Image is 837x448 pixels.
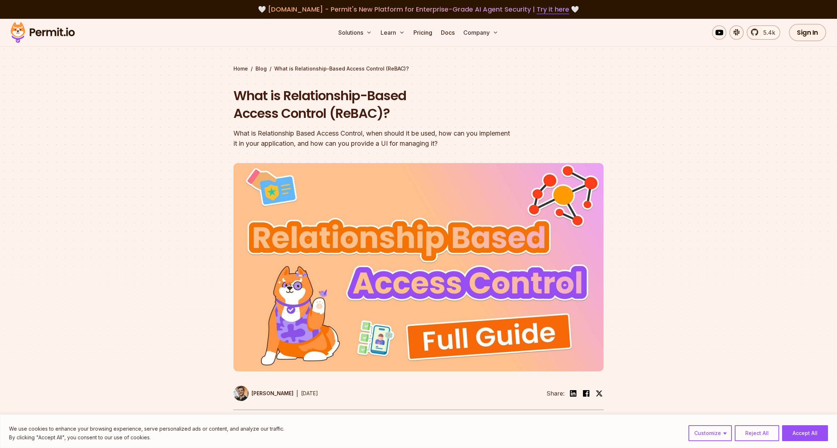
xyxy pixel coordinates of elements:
span: [DOMAIN_NAME] - Permit's New Platform for Enterprise-Grade AI Agent Security | [268,5,569,14]
li: Share: [546,389,565,398]
a: Try it here [537,5,569,14]
p: By clicking "Accept All", you consent to our use of cookies. [9,433,284,442]
p: [PERSON_NAME] [252,390,293,397]
p: We use cookies to enhance your browsing experience, serve personalized ads or content, and analyz... [9,424,284,433]
time: [DATE] [301,390,318,396]
img: What is Relationship-Based Access Control (ReBAC)? [233,163,604,371]
div: 🤍 🤍 [17,4,820,14]
img: facebook [582,389,591,398]
div: What is Relationship Based Access Control, when should it be used, how can you implement it in yo... [233,128,511,149]
h1: What is Relationship-Based Access Control (ReBAC)? [233,87,511,123]
button: Customize [688,425,732,441]
a: Home [233,65,248,72]
button: Solutions [335,25,375,40]
a: Blog [256,65,267,72]
a: Pricing [411,25,435,40]
div: | [296,389,298,398]
span: 5.4k [759,28,775,37]
button: Learn [378,25,408,40]
button: Company [460,25,501,40]
a: Docs [438,25,458,40]
img: Daniel Bass [233,386,249,401]
div: / / [233,65,604,72]
img: linkedin [569,389,578,398]
a: 5.4k [747,25,780,40]
a: Sign In [789,24,826,41]
img: Permit logo [7,20,78,45]
button: Reject All [735,425,779,441]
a: [PERSON_NAME] [233,386,293,401]
img: twitter [596,390,603,397]
button: Accept All [782,425,828,441]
